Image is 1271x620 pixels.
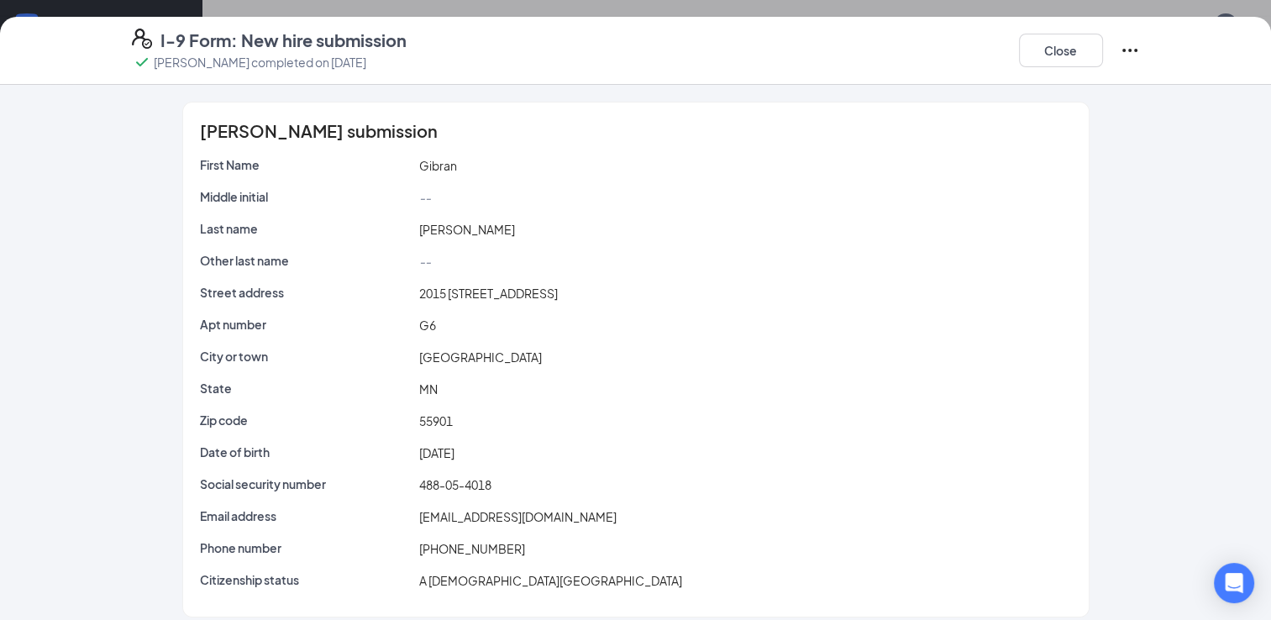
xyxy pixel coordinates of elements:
span: MN [419,381,438,397]
span: [GEOGRAPHIC_DATA] [419,349,542,365]
svg: FormI9EVerifyIcon [132,29,152,49]
p: Phone number [200,539,413,556]
p: Middle initial [200,188,413,205]
span: 55901 [419,413,453,428]
p: Social security number [200,476,413,492]
svg: Checkmark [132,52,152,72]
span: G6 [419,318,436,333]
span: 2015 [STREET_ADDRESS] [419,286,558,301]
span: [PERSON_NAME] submission [200,123,438,139]
p: Citizenship status [200,571,413,588]
div: Open Intercom Messenger [1214,563,1254,603]
span: [PHONE_NUMBER] [419,541,525,556]
p: Date of birth [200,444,413,460]
p: State [200,380,413,397]
p: Zip code [200,412,413,428]
p: Apt number [200,316,413,333]
button: Close [1019,34,1103,67]
p: First Name [200,156,413,173]
span: [DATE] [419,445,454,460]
p: Other last name [200,252,413,269]
span: 488-05-4018 [419,477,491,492]
p: [PERSON_NAME] completed on [DATE] [154,54,366,71]
p: Email address [200,507,413,524]
span: -- [419,254,431,269]
h4: I-9 Form: New hire submission [160,29,407,52]
span: Gibran [419,158,457,173]
span: -- [419,190,431,205]
span: [PERSON_NAME] [419,222,515,237]
p: Street address [200,284,413,301]
span: [EMAIL_ADDRESS][DOMAIN_NAME] [419,509,617,524]
span: A [DEMOGRAPHIC_DATA][GEOGRAPHIC_DATA] [419,573,682,588]
p: City or town [200,348,413,365]
svg: Ellipses [1120,40,1140,60]
p: Last name [200,220,413,237]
